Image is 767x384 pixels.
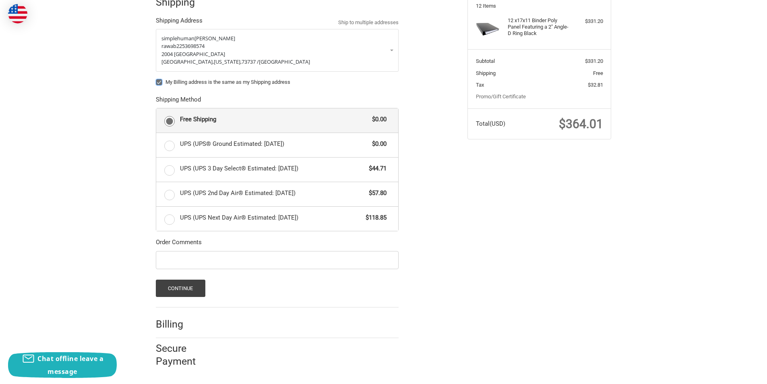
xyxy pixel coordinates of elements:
span: $364.01 [559,117,603,131]
div: $331.20 [571,17,603,25]
span: $32.81 [588,82,603,88]
span: Subtotal [476,58,495,64]
label: My Billing address is the same as my Shipping address [156,79,399,85]
span: UPS (UPS Next Day Air® Estimated: [DATE]) [180,213,362,222]
span: $118.85 [362,213,387,222]
h2: Secure Payment [156,342,210,367]
a: Ship to multiple addresses [338,19,399,27]
span: 2253698574 [176,42,205,50]
h2: Billing [156,318,203,330]
span: UPS (UPS® Ground Estimated: [DATE]) [180,139,368,149]
span: $0.00 [368,115,387,124]
img: duty and tax information for United States [8,4,27,23]
span: [GEOGRAPHIC_DATA] [259,58,310,65]
span: rawab [161,42,176,50]
span: simplehuman [161,35,194,42]
legend: Shipping Method [156,95,201,108]
span: Total (USD) [476,120,505,127]
legend: Order Comments [156,238,202,251]
a: Enter or select a different address [156,29,399,72]
span: Tax [476,82,484,88]
span: Free Shipping [180,115,368,124]
span: $331.20 [585,58,603,64]
span: Shipping [476,70,496,76]
span: [PERSON_NAME] [194,35,235,42]
button: Continue [156,280,205,297]
a: Promo/Gift Certificate [476,93,526,100]
span: UPS (UPS 3 Day Select® Estimated: [DATE]) [180,164,365,173]
legend: Shipping Address [156,16,203,29]
span: [GEOGRAPHIC_DATA], [161,58,214,65]
span: 2004 [GEOGRAPHIC_DATA] [161,50,225,58]
span: $57.80 [365,189,387,198]
span: [US_STATE], [214,58,242,65]
button: Chat offline leave a message [8,352,117,378]
span: Chat offline leave a message [37,354,103,376]
span: Free [593,70,603,76]
iframe: Google Customer Reviews [701,362,767,384]
span: $44.71 [365,164,387,173]
span: UPS (UPS 2nd Day Air® Estimated: [DATE]) [180,189,365,198]
span: $0.00 [368,139,387,149]
h3: 12 Items [476,3,603,9]
span: 73737 / [242,58,259,65]
h4: 12 x 17x11 Binder Poly Panel Featuring a 2" Angle-D Ring Black [508,17,569,37]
